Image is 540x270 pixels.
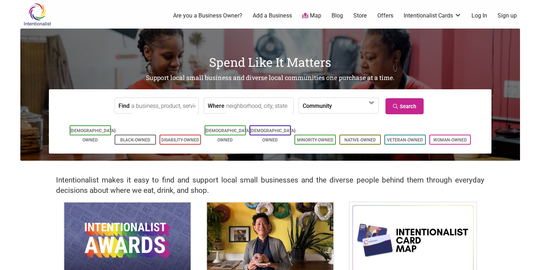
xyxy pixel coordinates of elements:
label: Community [303,98,332,113]
a: Store [353,12,367,20]
a: Veteran-Owned [387,137,423,142]
a: Minority-Owned [297,137,333,142]
img: Intentionalist [20,3,54,26]
a: Add a Business [253,12,292,20]
a: Woman-Owned [433,137,467,142]
a: Sign up [498,12,517,20]
a: Log In [471,12,487,20]
input: neighborhood, city, state [226,98,292,114]
a: [DEMOGRAPHIC_DATA]-Owned [250,128,297,142]
a: [DEMOGRAPHIC_DATA]-Owned [70,128,117,142]
label: Find [118,98,130,113]
a: Native-Owned [344,137,376,142]
a: [DEMOGRAPHIC_DATA]-Owned [205,128,252,142]
a: Disability-Owned [161,137,199,142]
label: Where [208,98,224,113]
a: Search [385,98,424,114]
a: Intentionalist Cards [404,12,461,20]
a: Black-Owned [120,137,150,142]
a: Map [302,12,321,20]
a: Blog [332,12,343,20]
h1: Spend Like It Matters [20,54,520,71]
h2: Intentionalist makes it easy to find and support local small businesses and the diverse people be... [56,175,484,196]
a: Offers [377,12,393,20]
a: Are you a Business Owner? [173,12,242,20]
h2: Support local small business and diverse local communities one purchase at a time. [20,74,520,82]
input: a business, product, service [131,98,197,114]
